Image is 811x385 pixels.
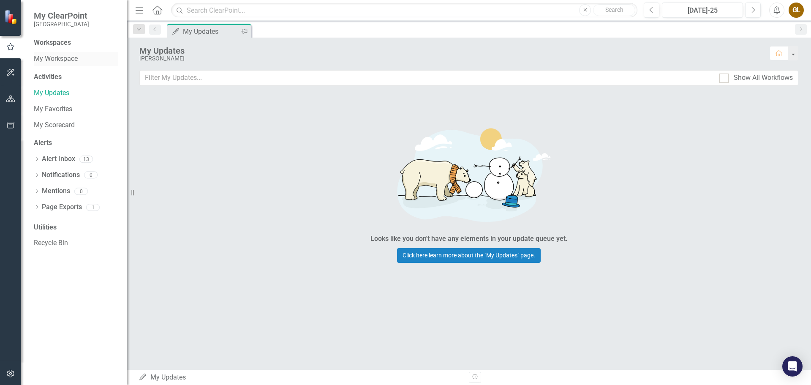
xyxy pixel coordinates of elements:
div: 0 [84,172,98,179]
img: ClearPoint Strategy [4,9,20,25]
a: Alert Inbox [42,154,75,164]
a: Notifications [42,170,80,180]
div: Open Intercom Messenger [782,356,803,377]
a: Click here learn more about the "My Updates" page. [397,248,541,263]
input: Search ClearPoint... [171,3,637,18]
div: Looks like you don't have any elements in your update queue yet. [370,234,568,244]
div: 13 [79,156,93,163]
div: Workspaces [34,38,71,48]
input: Filter My Updates... [139,70,714,86]
div: My Updates [183,26,239,37]
a: My Favorites [34,104,118,114]
div: Activities [34,72,118,82]
div: My Updates [139,46,761,55]
button: GL [789,3,804,18]
div: [DATE]-25 [665,5,740,16]
span: Search [605,6,623,13]
a: My Updates [34,88,118,98]
a: Page Exports [42,202,82,212]
a: Mentions [42,186,70,196]
small: [GEOGRAPHIC_DATA] [34,21,89,27]
div: My Updates [139,373,463,382]
a: Recycle Bin [34,238,118,248]
span: My ClearPoint [34,11,89,21]
div: Alerts [34,138,118,148]
div: Show All Workflows [734,73,793,83]
img: Getting started [342,117,596,232]
button: [DATE]-25 [662,3,743,18]
div: 0 [74,188,88,195]
div: Utilities [34,223,118,232]
button: Search [593,4,635,16]
a: My Scorecard [34,120,118,130]
div: [PERSON_NAME] [139,55,761,62]
div: 1 [86,204,100,211]
a: My Workspace [34,54,118,64]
